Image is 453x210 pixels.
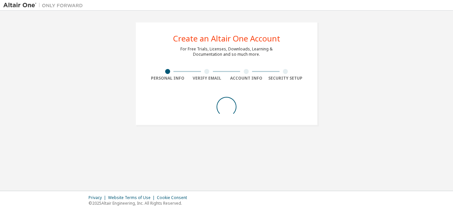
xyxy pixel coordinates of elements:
[187,76,227,81] div: Verify Email
[108,195,157,200] div: Website Terms of Use
[157,195,191,200] div: Cookie Consent
[3,2,86,9] img: Altair One
[227,76,266,81] div: Account Info
[180,46,273,57] div: For Free Trials, Licenses, Downloads, Learning & Documentation and so much more.
[148,76,187,81] div: Personal Info
[89,200,191,206] p: © 2025 Altair Engineering, Inc. All Rights Reserved.
[89,195,108,200] div: Privacy
[266,76,305,81] div: Security Setup
[173,35,280,42] div: Create an Altair One Account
